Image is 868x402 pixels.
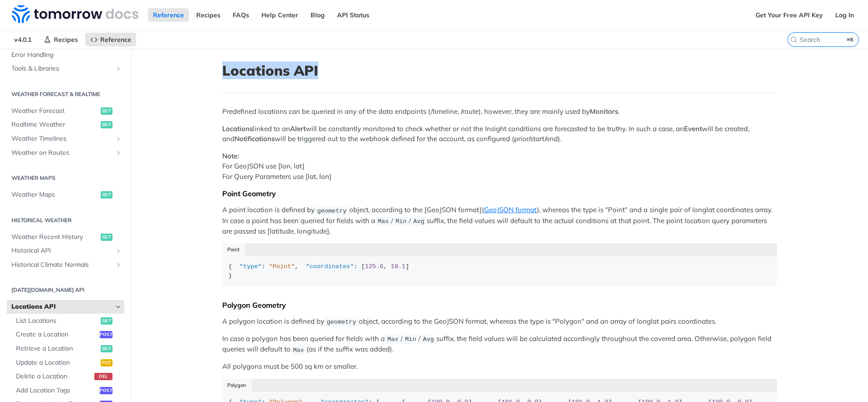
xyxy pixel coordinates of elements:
a: Help Center [256,8,303,22]
span: Avg [414,218,424,225]
span: get [101,121,112,128]
h2: Weather Maps [7,174,124,182]
span: post [100,387,112,394]
span: get [101,107,112,115]
a: Reference [85,33,136,46]
svg: Search [790,36,797,43]
span: Weather Timelines [11,134,112,143]
span: Locations API [11,302,112,311]
button: Show subpages for Tools & Libraries [115,65,122,72]
strong: Monitors [590,107,618,116]
span: Weather Forecast [11,107,98,116]
span: Tools & Libraries [11,64,112,73]
span: Weather Recent History [11,233,98,242]
kbd: ⌘K [845,35,856,44]
a: Blog [306,8,330,22]
h1: Locations API [222,62,777,79]
span: Weather Maps [11,190,98,199]
p: In case a polygon has been queried for fields with a / / suffix, the field values will be calcula... [222,334,777,355]
div: Point Geometry [222,189,777,198]
span: Add Location Tags [16,386,97,395]
button: Show subpages for Weather on Routes [115,149,122,157]
strong: Event [684,124,702,133]
button: Show subpages for Historical Climate Normals [115,261,122,269]
span: Weather on Routes [11,148,112,158]
span: Historical Climate Normals [11,260,112,270]
a: Realtime Weatherget [7,118,124,132]
span: Min [405,336,416,343]
strong: Notifications [235,134,275,143]
div: { : , : [ , ] } [229,262,771,280]
a: Locations APIHide subpages for Locations API [7,300,124,314]
a: Error Handling [7,48,124,62]
span: Historical API [11,246,112,255]
span: Realtime Weather [11,120,98,129]
p: Predefined locations can be queried in any of the data endpoints (/timeline, /route), however, th... [222,107,777,117]
h2: Weather Forecast & realtime [7,90,124,98]
a: API Status [332,8,374,22]
a: Historical APIShow subpages for Historical API [7,244,124,258]
h2: [DATE][DOMAIN_NAME] API [7,286,124,294]
span: get [101,191,112,198]
a: Get Your Free API Key [751,8,828,22]
span: 10.1 [391,263,405,270]
a: Weather Recent Historyget [7,230,124,244]
strong: Locations [222,124,253,133]
a: Create a Locationpost [11,328,124,341]
a: List Locationsget [11,314,124,328]
img: Tomorrow.io Weather API Docs [12,5,138,23]
span: Create a Location [16,330,97,339]
p: A point location is defined by object, according to the [GeoJSON format]( ), whereas the type is ... [222,205,777,236]
p: linked to an will be constantly monitored to check whether or not the Insight conditions are fore... [222,124,777,144]
span: Max [387,336,398,343]
span: v4.0.1 [9,33,36,46]
div: Polygon Geometry [222,300,777,310]
p: For GeoJSON use [lon, lat] For Query Parameters use [lat, lon] [222,151,777,182]
span: Delete a Location [16,372,92,381]
span: geometry [327,319,356,326]
a: Tools & LibrariesShow subpages for Tools & Libraries [7,62,124,76]
span: "coordinates" [306,263,354,270]
button: Show subpages for Weather Timelines [115,135,122,142]
span: geometry [317,207,347,214]
a: Update a Locationput [11,356,124,370]
button: Hide subpages for Locations API [115,303,122,310]
a: Reference [148,8,189,22]
a: Delete a Locationdel [11,370,124,383]
a: Historical Climate NormalsShow subpages for Historical Climate Normals [7,258,124,272]
a: GeoJSON format [484,205,537,214]
strong: Note: [222,152,239,160]
a: Weather Forecastget [7,104,124,118]
a: Recipes [39,33,83,46]
p: A polygon location is defined by object, according to the GeoJSON format, whereas the type is "Po... [222,316,777,327]
span: put [101,359,112,366]
button: Show subpages for Historical API [115,247,122,254]
span: Max [378,218,388,225]
a: Recipes [191,8,225,22]
a: Weather on RoutesShow subpages for Weather on Routes [7,146,124,160]
a: Retrieve a Locationget [11,342,124,356]
a: Log In [830,8,859,22]
a: Add Location Tagspost [11,384,124,397]
span: "type" [240,263,262,270]
span: Max [293,346,304,353]
span: get [101,234,112,241]
span: Retrieve a Location [16,344,98,353]
span: Update a Location [16,358,98,367]
a: Weather Mapsget [7,188,124,202]
span: Recipes [54,36,78,44]
span: Reference [100,36,131,44]
a: FAQs [228,8,254,22]
span: 125.6 [365,263,383,270]
span: get [101,345,112,352]
span: Error Handling [11,51,122,60]
p: All polygons must be 500 sq km or smaller. [222,361,777,372]
span: Min [395,218,406,225]
span: post [100,331,112,338]
h2: Historical Weather [7,216,124,224]
strong: Alert [290,124,306,133]
a: Weather TimelinesShow subpages for Weather Timelines [7,132,124,146]
span: get [101,317,112,325]
span: List Locations [16,316,98,326]
span: "Point" [269,263,295,270]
